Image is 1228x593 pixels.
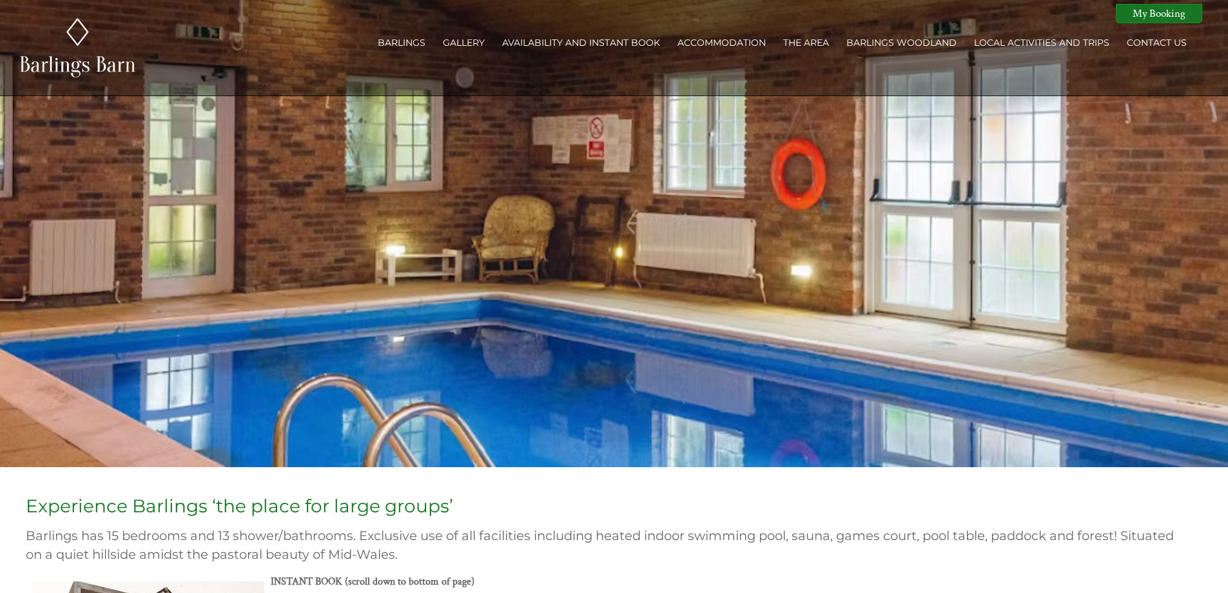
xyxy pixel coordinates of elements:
a: Accommodation [677,37,766,48]
img: Barlings Barn [18,16,137,79]
a: Availability and Instant Book [502,37,660,48]
a: My Booking [1116,4,1202,23]
h2: Barlings has 15 bedrooms and 13 shower/bathrooms. Exclusive use of all facilities including heate... [26,527,1187,565]
a: Barlings Woodland [846,37,957,48]
strong: INSTANT BOOK (scroll down to bottom of page) [271,575,474,588]
a: Gallery [443,37,485,48]
h1: Experience Barlings ‘the place for large groups’ [26,495,1187,517]
a: Contact Us [1127,37,1187,48]
a: Local activities and trips [974,37,1109,48]
a: Barlings [378,37,425,48]
a: The Area [783,37,829,48]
